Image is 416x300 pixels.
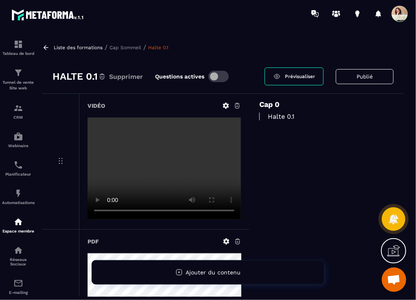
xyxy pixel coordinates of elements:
[259,113,394,120] a: Halte 0.1
[259,100,394,109] h6: Cap 0
[265,67,324,85] a: Prévisualiser
[11,7,85,22] img: logo
[2,290,35,295] p: E-mailing
[13,160,23,170] img: scheduler
[2,200,35,205] p: Automatisations
[13,189,23,198] img: automations
[13,246,23,255] img: social-network
[336,69,394,84] button: Publié
[2,154,35,183] a: schedulerschedulerPlanificateur
[88,238,99,245] h6: PDF
[285,74,315,79] span: Prévisualiser
[53,70,98,83] h3: Halte 0.1
[2,143,35,148] p: Webinaire
[2,115,35,120] p: CRM
[13,68,23,78] img: formation
[2,62,35,97] a: formationformationTunnel de vente Site web
[2,51,35,56] p: Tableau de bord
[2,183,35,211] a: automationsautomationsAutomatisations
[13,278,23,288] img: email
[143,43,146,51] span: /
[109,73,143,80] span: Supprimer
[109,45,141,50] a: Cap Sommeil
[13,103,23,113] img: formation
[105,43,107,51] span: /
[2,80,35,91] p: Tunnel de vente Site web
[2,33,35,62] a: formationformationTableau de bord
[13,217,23,227] img: automations
[148,45,169,50] a: Halte 0.1
[88,102,105,109] h6: Vidéo
[155,73,204,80] label: Questions actives
[54,45,103,50] a: Liste des formations
[13,39,23,49] img: formation
[2,229,35,233] p: Espace membre
[186,269,241,276] span: Ajouter du contenu
[2,239,35,272] a: social-networksocial-networkRéseaux Sociaux
[2,211,35,239] a: automationsautomationsEspace membre
[13,132,23,141] img: automations
[382,267,406,292] a: Ouvrir le chat
[2,257,35,266] p: Réseaux Sociaux
[2,126,35,154] a: automationsautomationsWebinaire
[2,97,35,126] a: formationformationCRM
[2,172,35,176] p: Planificateur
